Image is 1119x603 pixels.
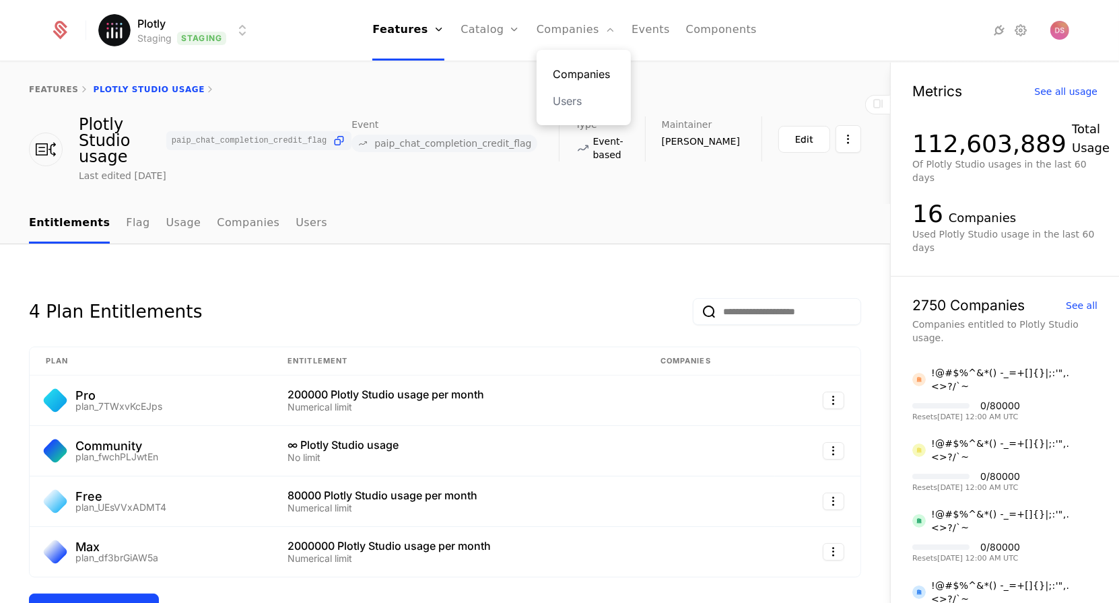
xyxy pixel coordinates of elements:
[172,137,327,145] span: paip_chat_completion_credit_flag
[79,169,166,182] div: Last edited [DATE]
[287,540,628,551] div: 2000000 Plotly Studio usage per month
[102,15,250,45] button: Select environment
[553,93,615,109] a: Users
[287,503,628,513] div: Numerical limit
[126,204,149,244] a: Flag
[980,472,1020,481] div: 0 / 80000
[912,157,1097,184] div: Of Plotly Studio usages in the last 60 days
[29,204,327,244] ul: Choose Sub Page
[1013,22,1029,38] a: Settings
[75,503,166,512] div: plan_UEsVVxADMT4
[296,204,327,244] a: Users
[644,347,775,376] th: Companies
[30,347,271,376] th: Plan
[287,402,628,412] div: Numerical limit
[912,201,943,227] div: 16
[98,14,131,46] img: Plotly
[374,139,531,148] span: paip_chat_completion_credit_flag
[778,126,830,153] button: Edit
[1072,120,1110,157] div: Total Usage
[593,135,623,162] span: Event-based
[912,413,1020,421] div: Resets [DATE] 12:00 AM UTC
[662,120,712,129] span: Maintainer
[912,586,926,599] img: !@#$%^&*() -_=+[]{}|;:'",.<>?/`~
[287,554,628,563] div: Numerical limit
[912,484,1020,491] div: Resets [DATE] 12:00 AM UTC
[912,131,1066,157] div: 112,603,889
[912,373,926,386] img: !@#$%^&*() -_=+[]{}|;:'",.<>?/`~
[931,366,1097,393] div: !@#$%^&*() -_=+[]{}|;:'",.<>?/`~
[1034,87,1097,96] div: See all usage
[823,493,844,510] button: Select action
[912,555,1020,562] div: Resets [DATE] 12:00 AM UTC
[75,440,158,452] div: Community
[287,389,628,400] div: 200000 Plotly Studio usage per month
[912,514,926,528] img: !@#$%^&*() -_=+[]{}|;:'",.<>?/`~
[287,490,628,501] div: 80000 Plotly Studio usage per month
[795,133,813,146] div: Edit
[931,437,1097,464] div: !@#$%^&*() -_=+[]{}|;:'",.<>?/`~
[576,120,597,129] span: Type
[75,402,162,411] div: plan_7TWxvKcEJps
[217,204,279,244] a: Companies
[912,84,962,98] div: Metrics
[912,444,926,457] img: !@#$%^&*() -_=+[]{}|;:'",.<>?/`~
[75,553,158,563] div: plan_df3brGiAW5a
[75,491,166,503] div: Free
[79,116,351,165] div: Plotly Studio usage
[823,442,844,460] button: Select action
[912,298,1025,312] div: 2750 Companies
[949,209,1016,227] div: Companies
[137,32,172,45] div: Staging
[991,22,1007,38] a: Integrations
[1050,21,1069,40] button: Open user button
[912,318,1097,345] div: Companies entitled to Plotly Studio usage.
[29,204,861,244] nav: Main
[29,298,202,325] div: 4 Plan Entitlements
[287,439,628,450] div: ∞ Plotly Studio usage
[912,227,1097,254] div: Used Plotly Studio usage in the last 60 days
[931,507,1097,534] div: !@#$%^&*() -_=+[]{}|;:'",.<>?/`~
[823,392,844,409] button: Select action
[75,541,158,553] div: Max
[662,135,740,148] span: [PERSON_NAME]
[29,85,79,94] a: features
[75,452,158,462] div: plan_fwchPLJwtEn
[1050,21,1069,40] img: Daniel Anton Suchy
[29,204,110,244] a: Entitlements
[177,32,226,45] span: Staging
[166,204,201,244] a: Usage
[351,120,378,129] span: Event
[980,542,1020,552] div: 0 / 80000
[980,401,1020,411] div: 0 / 80000
[137,15,166,32] span: Plotly
[287,453,628,462] div: No limit
[271,347,644,376] th: Entitlement
[836,125,861,153] button: Select action
[823,543,844,561] button: Select action
[75,390,162,402] div: Pro
[553,66,615,82] a: Companies
[1066,301,1097,310] div: See all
